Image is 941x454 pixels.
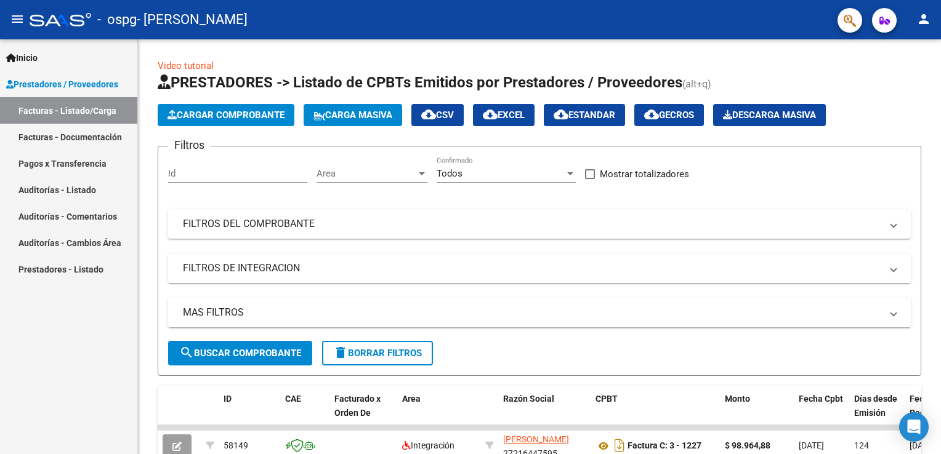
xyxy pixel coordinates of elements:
datatable-header-cell: Area [397,386,480,440]
span: Fecha Cpbt [799,394,843,404]
datatable-header-cell: Monto [720,386,794,440]
mat-icon: search [179,345,194,360]
mat-icon: menu [10,12,25,26]
div: Open Intercom Messenger [899,412,929,442]
mat-icon: cloud_download [421,107,436,122]
span: Borrar Filtros [333,348,422,359]
span: [PERSON_NAME] [503,434,569,444]
datatable-header-cell: CPBT [591,386,720,440]
span: PRESTADORES -> Listado de CPBTs Emitidos por Prestadores / Proveedores [158,74,682,91]
mat-expansion-panel-header: MAS FILTROS [168,298,911,327]
span: CSV [421,110,454,121]
span: Monto [725,394,750,404]
span: [DATE] [799,440,824,450]
strong: Factura C: 3 - 1227 [628,441,701,451]
button: EXCEL [473,104,535,126]
datatable-header-cell: Facturado x Orden De [329,386,397,440]
span: - ospg [97,6,137,33]
span: Integración [402,440,454,450]
mat-panel-title: FILTROS DE INTEGRACION [183,261,881,275]
app-download-masive: Descarga masiva de comprobantes (adjuntos) [713,104,826,126]
button: Gecros [634,104,704,126]
button: Borrar Filtros [322,341,433,365]
mat-icon: delete [333,345,348,360]
span: Gecros [644,110,694,121]
button: Buscar Comprobante [168,341,312,365]
mat-icon: cloud_download [554,107,568,122]
button: CSV [411,104,464,126]
span: Descarga Masiva [723,110,816,121]
mat-panel-title: FILTROS DEL COMPROBANTE [183,217,881,231]
span: Carga Masiva [313,110,392,121]
h3: Filtros [168,137,211,154]
datatable-header-cell: Fecha Cpbt [794,386,849,440]
span: Buscar Comprobante [179,348,301,359]
span: ID [224,394,232,404]
datatable-header-cell: Razón Social [498,386,591,440]
mat-icon: cloud_download [644,107,659,122]
span: Area [317,168,416,179]
button: Estandar [544,104,625,126]
span: Estandar [554,110,615,121]
span: [DATE] [910,440,935,450]
span: Facturado x Orden De [334,394,381,418]
span: CAE [285,394,301,404]
datatable-header-cell: ID [219,386,280,440]
mat-panel-title: MAS FILTROS [183,306,881,319]
span: CPBT [596,394,618,404]
span: (alt+q) [682,78,711,90]
span: Días desde Emisión [854,394,897,418]
span: Mostrar totalizadores [600,167,689,181]
button: Cargar Comprobante [158,104,294,126]
mat-icon: cloud_download [483,107,498,122]
span: Razón Social [503,394,554,404]
span: EXCEL [483,110,525,121]
datatable-header-cell: CAE [280,386,329,440]
span: Prestadores / Proveedores [6,78,118,91]
span: 124 [854,440,869,450]
span: 58149 [224,440,248,450]
span: Cargar Comprobante [168,110,285,121]
button: Descarga Masiva [713,104,826,126]
button: Carga Masiva [304,104,402,126]
a: Video tutorial [158,60,214,71]
span: Area [402,394,421,404]
mat-expansion-panel-header: FILTROS DEL COMPROBANTE [168,209,911,239]
strong: $ 98.964,88 [725,440,770,450]
span: - [PERSON_NAME] [137,6,248,33]
span: Inicio [6,51,38,65]
mat-icon: person [916,12,931,26]
mat-expansion-panel-header: FILTROS DE INTEGRACION [168,253,911,283]
datatable-header-cell: Días desde Emisión [849,386,905,440]
span: Todos [437,168,462,179]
